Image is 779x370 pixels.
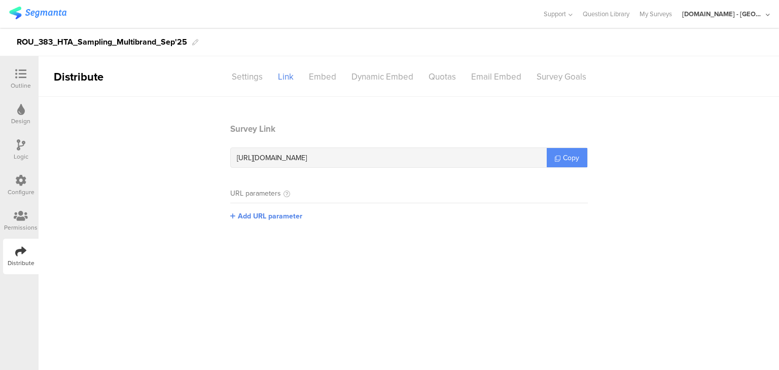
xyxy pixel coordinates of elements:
span: Add URL parameter [238,211,302,221]
div: Quotas [421,68,464,86]
button: Add URL parameter [230,211,302,221]
div: Email Embed [464,68,529,86]
div: ROU_383_HTA_Sampling_Multibrand_Sep'25 [17,34,187,50]
span: [URL][DOMAIN_NAME] [237,153,307,163]
div: URL parameters [230,188,281,199]
div: Settings [224,68,270,86]
div: [DOMAIN_NAME] - [GEOGRAPHIC_DATA] [682,9,763,19]
div: Logic [14,152,28,161]
span: Support [544,9,566,19]
img: segmanta logo [9,7,66,19]
div: Distribute [8,258,34,268]
div: Link [270,68,301,86]
div: Survey Goals [529,68,594,86]
header: Survey Link [230,123,588,135]
div: Outline [11,81,31,90]
div: Embed [301,68,344,86]
div: Permissions [4,223,38,232]
div: Configure [8,188,34,197]
div: Dynamic Embed [344,68,421,86]
div: Design [11,117,30,126]
span: Copy [563,153,579,163]
div: Distribute [39,68,155,85]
